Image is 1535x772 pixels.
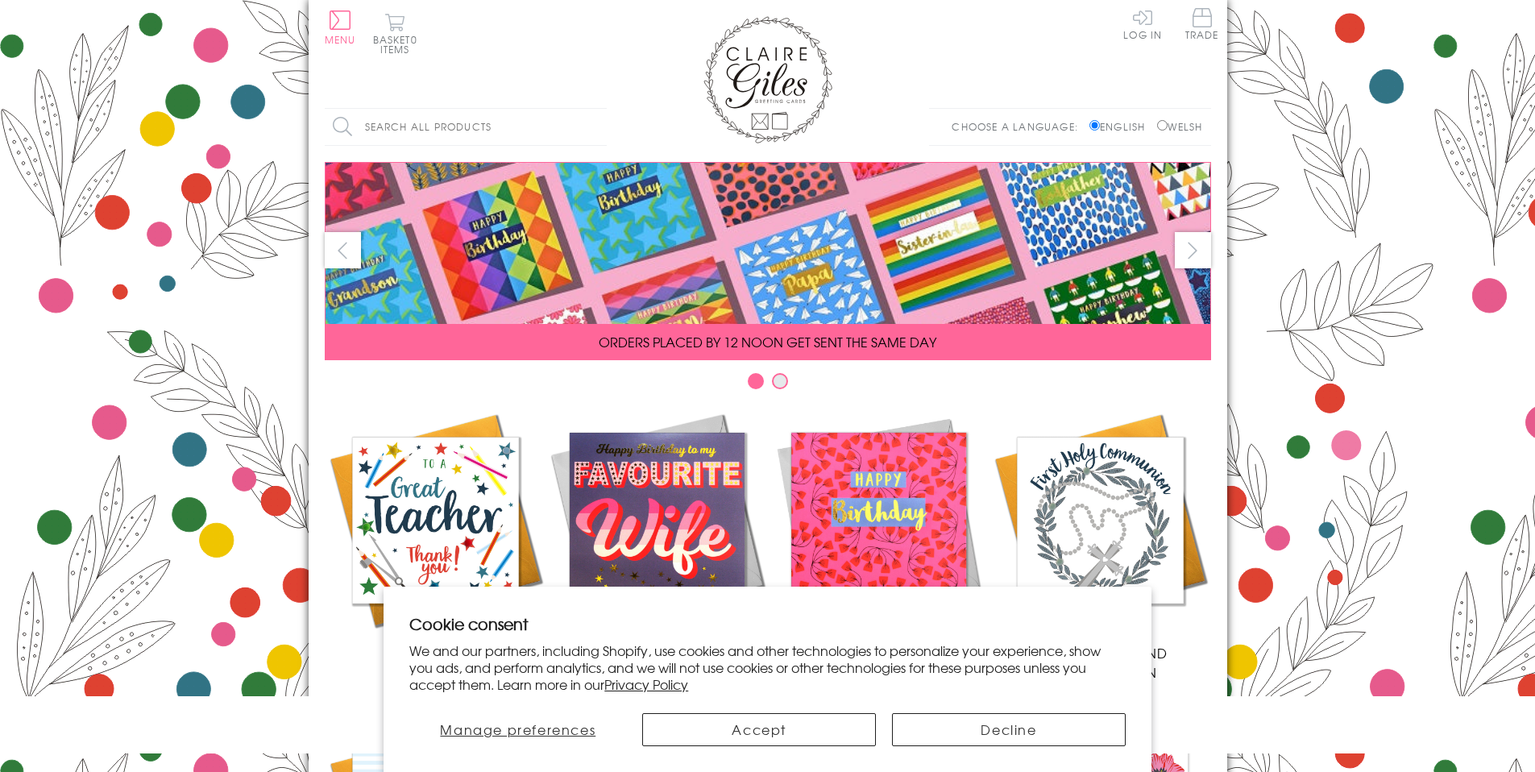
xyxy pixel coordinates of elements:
[768,409,989,662] a: Birthdays
[604,674,688,694] a: Privacy Policy
[1157,120,1168,131] input: Welsh
[642,713,876,746] button: Accept
[748,373,764,389] button: Carousel Page 1 (Current Slide)
[1175,232,1211,268] button: next
[325,372,1211,397] div: Carousel Pagination
[409,612,1126,635] h2: Cookie consent
[703,16,832,143] img: Claire Giles Greetings Cards
[546,409,768,662] a: New Releases
[1185,8,1219,43] a: Trade
[892,713,1126,746] button: Decline
[591,109,607,145] input: Search
[325,409,546,662] a: Academic
[989,409,1211,682] a: Communion and Confirmation
[409,642,1126,692] p: We and our partners, including Shopify, use cookies and other technologies to personalize your ex...
[952,119,1086,134] p: Choose a language:
[772,373,788,389] button: Carousel Page 2
[409,713,626,746] button: Manage preferences
[380,32,417,56] span: 0 items
[373,13,417,54] button: Basket0 items
[440,720,595,739] span: Manage preferences
[1089,119,1153,134] label: English
[325,32,356,47] span: Menu
[1123,8,1162,39] a: Log In
[1089,120,1100,131] input: English
[1157,119,1203,134] label: Welsh
[325,109,607,145] input: Search all products
[325,10,356,44] button: Menu
[325,232,361,268] button: prev
[599,332,936,351] span: ORDERS PLACED BY 12 NOON GET SENT THE SAME DAY
[1185,8,1219,39] span: Trade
